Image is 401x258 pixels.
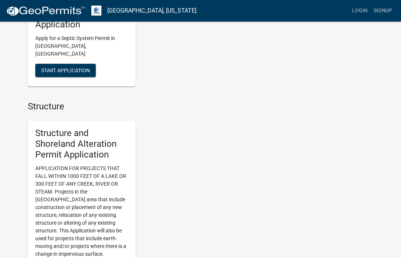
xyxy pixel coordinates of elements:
[35,34,128,58] p: Apply for a Septic System Permit in [GEOGRAPHIC_DATA], [GEOGRAPHIC_DATA]
[349,4,371,18] a: Login
[107,4,196,17] a: [GEOGRAPHIC_DATA], [US_STATE]
[35,128,128,160] h5: Structure and Shoreland Alteration Permit Application
[41,67,90,73] span: Start Application
[35,165,128,258] p: APPLICATION FOR PROJECTS THAT FALL WITHIN 1000 FEET OF A LAKE OR 300 FEET OF ANY CREEK, RIVER OR ...
[91,6,101,16] img: Otter Tail County, Minnesota
[28,101,254,112] h4: Structure
[371,4,395,18] a: Signup
[35,64,96,77] button: Start Application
